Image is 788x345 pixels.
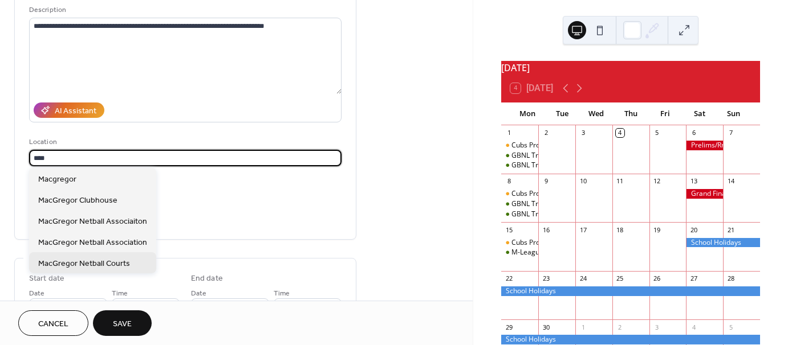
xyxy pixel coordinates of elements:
[616,129,624,137] div: 4
[38,318,68,330] span: Cancel
[545,102,579,125] div: Tue
[689,274,698,283] div: 27
[38,195,117,207] span: MacGregor Clubhouse
[542,274,550,283] div: 23
[689,225,698,234] div: 20
[501,248,538,257] div: M-League Training
[505,274,513,283] div: 22
[616,274,624,283] div: 25
[726,177,735,186] div: 14
[717,102,751,125] div: Sun
[38,174,76,186] span: Macgregor
[689,177,698,186] div: 13
[511,161,598,170] div: GBNL Training - 23s-Opens
[191,273,223,285] div: End date
[579,177,587,186] div: 10
[726,129,735,137] div: 7
[501,286,760,296] div: School Holidays
[726,323,735,331] div: 5
[653,225,661,234] div: 19
[653,323,661,331] div: 3
[501,210,538,219] div: GBNL Training - 23s-Opens
[38,258,130,270] span: MacGregor Netball Courts
[501,161,538,170] div: GBNL Training - 23s-Opens
[274,287,290,299] span: Time
[511,248,571,257] div: M-League Training
[616,323,624,331] div: 2
[686,189,723,199] div: Grand Finals/Rnd 17 MacG Day Season
[505,225,513,234] div: 15
[614,102,648,125] div: Thu
[29,287,44,299] span: Date
[29,273,64,285] div: Start date
[501,199,538,209] div: GBNL Training - 16s-18s
[542,129,550,137] div: 2
[501,141,538,150] div: Cubs Program
[579,102,614,125] div: Wed
[511,151,588,161] div: GBNL Training - 16s-18s
[542,177,550,186] div: 9
[55,105,96,117] div: AI Assistant
[29,136,339,148] div: Location
[542,323,550,331] div: 30
[29,4,339,16] div: Description
[686,238,760,248] div: School Holidays
[112,287,128,299] span: Time
[579,129,587,137] div: 3
[501,335,760,344] div: School Holidays
[579,323,587,331] div: 1
[511,141,557,150] div: Cubs Program
[686,141,723,150] div: Prelims/Rnd 16 MacG Day Season
[18,310,88,336] button: Cancel
[505,323,513,331] div: 29
[501,61,760,75] div: [DATE]
[653,129,661,137] div: 5
[505,177,513,186] div: 8
[505,129,513,137] div: 1
[579,225,587,234] div: 17
[511,238,557,248] div: Cubs Program
[511,199,588,209] div: GBNL Training - 16s-18s
[38,237,147,249] span: MacGregor Netball Association
[726,225,735,234] div: 21
[501,189,538,199] div: Cubs Program
[93,310,152,336] button: Save
[689,323,698,331] div: 4
[653,177,661,186] div: 12
[579,274,587,283] div: 24
[616,177,624,186] div: 11
[511,189,557,199] div: Cubs Program
[511,210,598,219] div: GBNL Training - 23s-Opens
[682,102,716,125] div: Sat
[501,238,538,248] div: Cubs Program
[38,216,147,228] span: MacGregor Netball Associaiton
[191,287,206,299] span: Date
[113,318,132,330] span: Save
[616,225,624,234] div: 18
[34,102,104,118] button: AI Assistant
[501,151,538,161] div: GBNL Training - 16s-18s
[648,102,682,125] div: Fri
[542,225,550,234] div: 16
[689,129,698,137] div: 6
[653,274,661,283] div: 26
[726,274,735,283] div: 28
[510,102,545,125] div: Mon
